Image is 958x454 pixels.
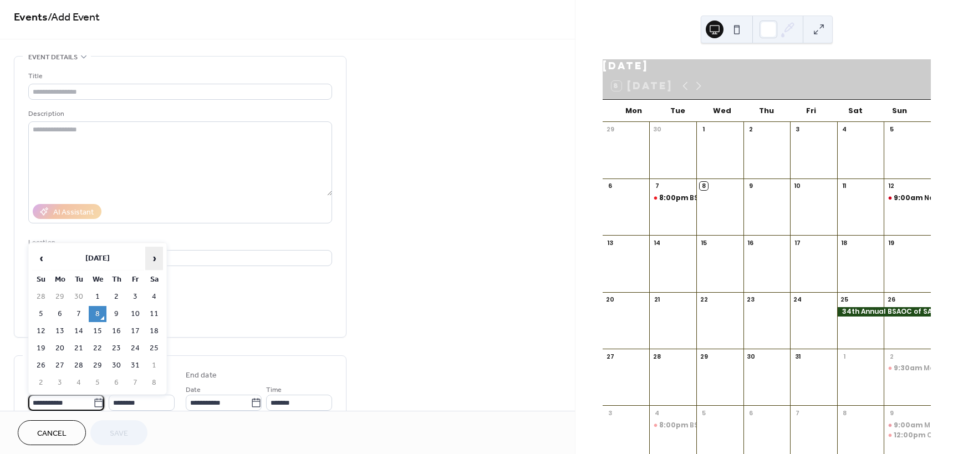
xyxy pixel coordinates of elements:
[700,182,708,190] div: 8
[747,352,755,360] div: 30
[145,272,163,288] th: Sa
[894,431,927,440] span: 12:00pm
[606,125,614,134] div: 29
[793,182,802,190] div: 10
[653,352,661,360] div: 28
[745,100,789,122] div: Thu
[656,100,700,122] div: Tue
[793,409,802,417] div: 7
[48,7,100,28] span: / Add Event
[108,289,125,305] td: 2
[89,340,106,356] td: 22
[145,375,163,391] td: 8
[14,7,48,28] a: Events
[878,100,922,122] div: Sun
[700,295,708,304] div: 22
[126,340,144,356] td: 24
[108,272,125,288] th: Th
[606,182,614,190] div: 6
[887,182,895,190] div: 12
[603,59,931,73] div: [DATE]
[653,182,661,190] div: 7
[32,323,50,339] td: 12
[840,295,849,304] div: 25
[51,323,69,339] td: 13
[108,358,125,374] td: 30
[186,370,217,381] div: End date
[894,364,924,373] span: 9:30am
[840,238,849,247] div: 18
[89,289,106,305] td: 1
[70,306,88,322] td: 7
[51,340,69,356] td: 20
[32,306,50,322] td: 5
[70,323,88,339] td: 14
[700,125,708,134] div: 1
[32,375,50,391] td: 2
[108,340,125,356] td: 23
[840,409,849,417] div: 8
[747,125,755,134] div: 2
[840,125,849,134] div: 4
[126,323,144,339] td: 17
[28,237,330,248] div: Location
[70,375,88,391] td: 4
[89,375,106,391] td: 5
[884,431,931,440] div: Club Ride
[51,306,69,322] td: 6
[70,340,88,356] td: 21
[649,193,696,203] div: BSAOC Club Meeting
[894,193,924,203] span: 9:00am
[145,323,163,339] td: 18
[89,358,106,374] td: 29
[606,295,614,304] div: 20
[28,70,330,82] div: Title
[145,358,163,374] td: 1
[70,289,88,305] td: 30
[32,289,50,305] td: 28
[145,340,163,356] td: 25
[145,289,163,305] td: 4
[33,247,49,269] span: ‹
[659,193,690,203] span: 8:00pm
[108,323,125,339] td: 16
[653,238,661,247] div: 14
[606,238,614,247] div: 13
[653,295,661,304] div: 21
[51,272,69,288] th: Mo
[28,52,78,63] span: Event details
[833,100,878,122] div: Sat
[659,421,690,430] span: 8:00pm
[690,421,764,430] div: BSAOC Club Meeting
[126,375,144,391] td: 7
[700,409,708,417] div: 5
[126,358,144,374] td: 31
[653,125,661,134] div: 30
[146,247,162,269] span: ›
[70,272,88,288] th: Tu
[89,306,106,322] td: 8
[700,100,745,122] div: Wed
[793,352,802,360] div: 31
[887,409,895,417] div: 9
[747,238,755,247] div: 16
[126,306,144,322] td: 10
[887,352,895,360] div: 2
[89,323,106,339] td: 15
[793,125,802,134] div: 3
[32,340,50,356] td: 19
[793,238,802,247] div: 17
[32,272,50,288] th: Su
[747,182,755,190] div: 9
[884,193,931,203] div: Northern Club Ride
[108,306,125,322] td: 9
[186,384,201,396] span: Date
[612,100,656,122] div: Mon
[51,289,69,305] td: 29
[747,295,755,304] div: 23
[18,420,86,445] button: Cancel
[145,306,163,322] td: 11
[887,125,895,134] div: 5
[126,289,144,305] td: 3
